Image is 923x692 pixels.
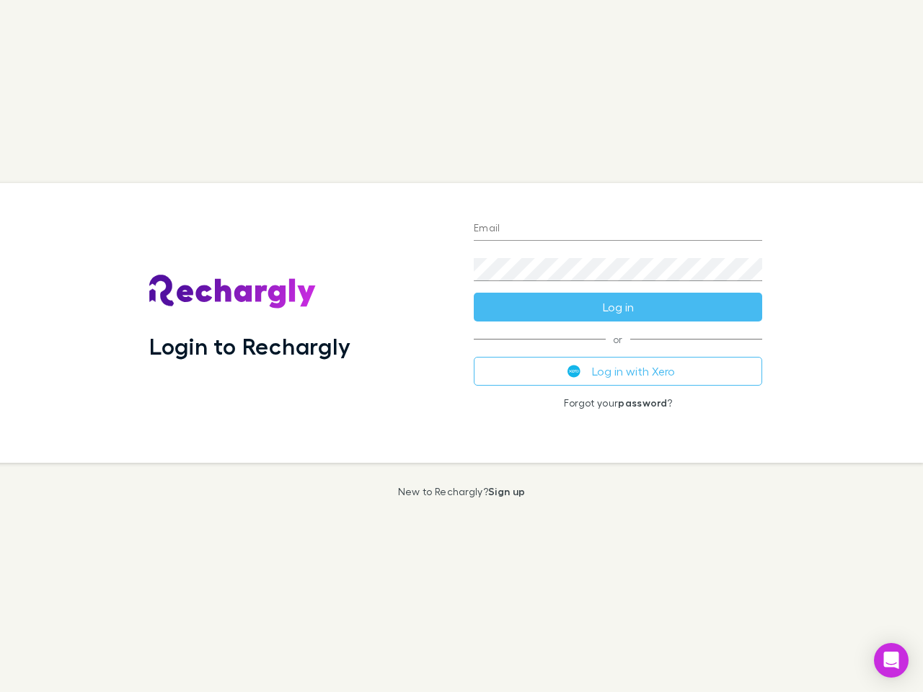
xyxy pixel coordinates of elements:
img: Rechargly's Logo [149,275,317,309]
a: Sign up [488,485,525,497]
a: password [618,396,667,409]
h1: Login to Rechargly [149,332,350,360]
button: Log in with Xero [474,357,762,386]
span: or [474,339,762,340]
div: Open Intercom Messenger [874,643,909,678]
p: Forgot your ? [474,397,762,409]
img: Xero's logo [568,365,580,378]
p: New to Rechargly? [398,486,526,497]
button: Log in [474,293,762,321]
